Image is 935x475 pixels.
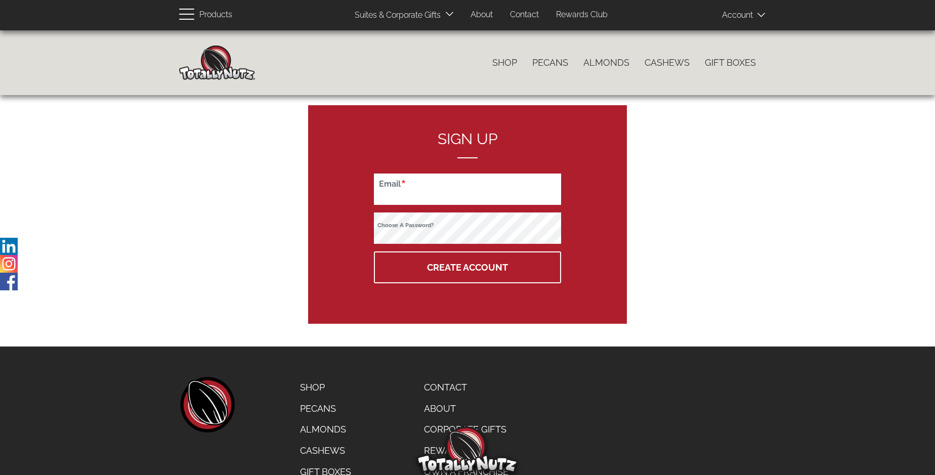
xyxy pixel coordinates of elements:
[416,440,516,461] a: Rewards
[637,52,697,73] a: Cashews
[179,46,255,80] img: Home
[697,52,763,73] a: Gift Boxes
[416,377,516,398] a: Contact
[576,52,637,73] a: Almonds
[502,5,546,25] a: Contact
[292,398,359,419] a: Pecans
[179,377,235,433] a: home
[525,52,576,73] a: Pecans
[199,8,232,22] span: Products
[374,131,561,158] h2: Sign up
[292,377,359,398] a: Shop
[374,251,561,283] button: Create Account
[548,5,615,25] a: Rewards Club
[292,419,359,440] a: Almonds
[416,398,516,419] a: About
[416,419,516,440] a: Corporate Gifts
[485,52,525,73] a: Shop
[292,440,359,461] a: Cashews
[463,5,500,25] a: About
[417,426,518,472] img: Totally Nutz Logo
[347,6,444,25] a: Suites & Corporate Gifts
[374,174,561,205] input: Your email address. We won’t share this with anyone.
